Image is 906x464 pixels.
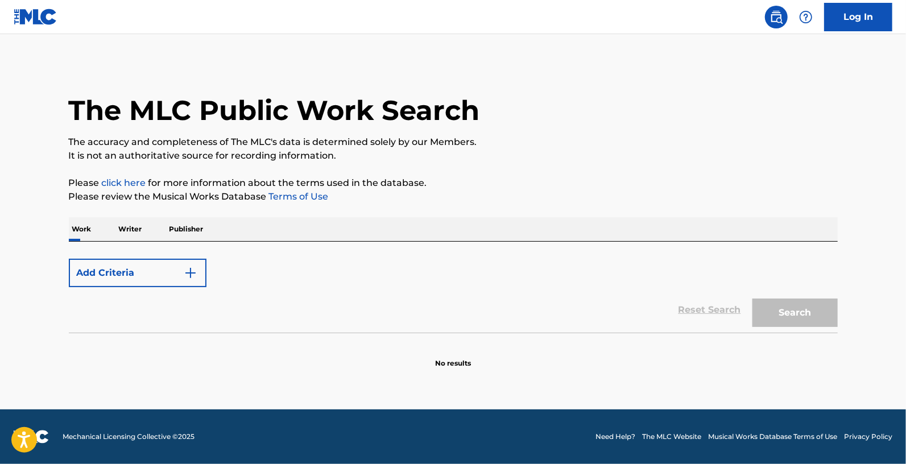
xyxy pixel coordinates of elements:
button: Add Criteria [69,259,206,287]
p: Please review the Musical Works Database [69,190,838,204]
p: Writer [115,217,146,241]
img: MLC Logo [14,9,57,25]
img: search [770,10,783,24]
a: Log In [824,3,892,31]
a: Privacy Policy [844,432,892,442]
img: help [799,10,813,24]
a: Need Help? [595,432,635,442]
img: logo [14,430,49,444]
h1: The MLC Public Work Search [69,93,480,127]
p: Please for more information about the terms used in the database. [69,176,838,190]
a: click here [102,177,146,188]
form: Search Form [69,253,838,333]
a: Public Search [765,6,788,28]
p: Publisher [166,217,207,241]
a: Terms of Use [267,191,329,202]
a: Musical Works Database Terms of Use [708,432,837,442]
img: 9d2ae6d4665cec9f34b9.svg [184,266,197,280]
p: It is not an authoritative source for recording information. [69,149,838,163]
p: No results [435,345,471,368]
div: Help [795,6,817,28]
a: The MLC Website [642,432,701,442]
p: The accuracy and completeness of The MLC's data is determined solely by our Members. [69,135,838,149]
span: Mechanical Licensing Collective © 2025 [63,432,195,442]
p: Work [69,217,95,241]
